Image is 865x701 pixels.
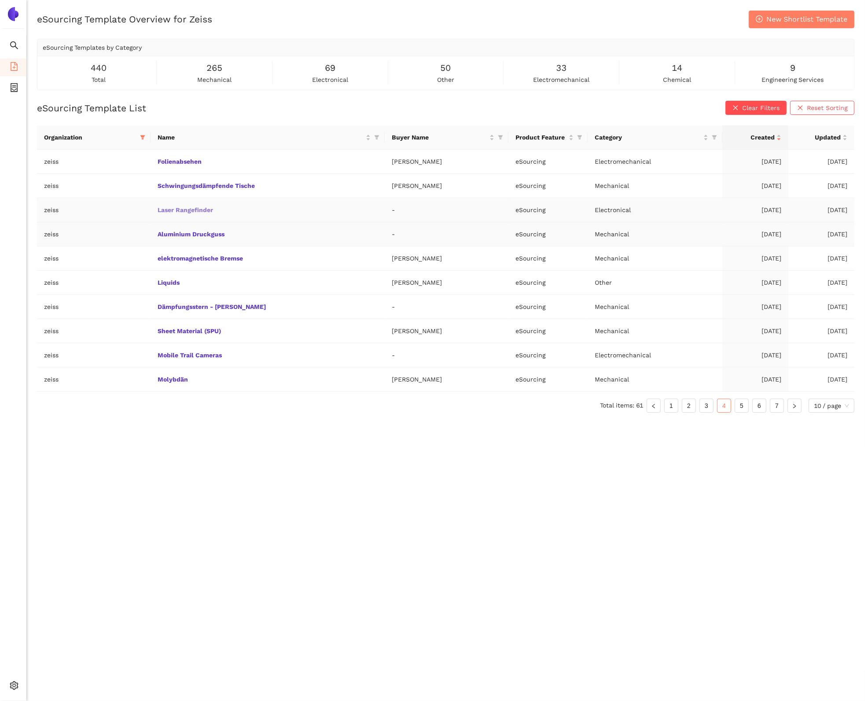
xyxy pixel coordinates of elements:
span: 440 [91,61,107,75]
td: [DATE] [722,295,788,319]
td: [DATE] [788,295,854,319]
span: Clear Filters [742,103,780,113]
a: 3 [700,399,713,412]
td: [DATE] [788,174,854,198]
td: [DATE] [722,246,788,271]
td: Mechanical [588,246,722,271]
a: 4 [718,399,731,412]
span: close [732,105,739,112]
td: [PERSON_NAME] [385,367,508,392]
span: eSourcing Templates by Category [43,44,142,51]
button: closeReset Sorting [790,101,854,115]
span: container [10,80,18,98]
img: Logo [6,7,20,21]
td: zeiss [37,174,151,198]
span: filter [498,135,503,140]
a: 7 [770,399,784,412]
td: Mechanical [588,367,722,392]
td: [PERSON_NAME] [385,246,508,271]
span: filter [374,135,379,140]
span: 33 [556,61,567,75]
span: Updated [795,132,841,142]
span: search [10,38,18,55]
span: engineering services [762,75,824,84]
span: Name [158,132,364,142]
th: this column's title is Buyer Name,this column is sortable [385,125,508,150]
td: eSourcing [508,222,588,246]
td: Mechanical [588,222,722,246]
h2: eSourcing Template List [37,102,146,114]
td: [DATE] [788,222,854,246]
td: [DATE] [788,319,854,343]
td: [DATE] [722,271,788,295]
button: plus-circleNew Shortlist Template [749,11,854,28]
li: Next Page [788,399,802,413]
th: this column's title is Product Feature,this column is sortable [508,125,588,150]
li: Previous Page [647,399,661,413]
td: [PERSON_NAME] [385,150,508,174]
span: 14 [672,61,682,75]
td: zeiss [37,198,151,222]
span: Buyer Name [392,132,488,142]
td: [PERSON_NAME] [385,174,508,198]
span: Product Feature [515,132,567,142]
td: zeiss [37,343,151,367]
li: 2 [682,399,696,413]
td: [DATE] [722,150,788,174]
td: zeiss [37,295,151,319]
div: Page Size [809,399,854,413]
td: Mechanical [588,174,722,198]
span: 9 [790,61,795,75]
td: eSourcing [508,367,588,392]
span: Category [595,132,702,142]
a: 2 [682,399,696,412]
h2: eSourcing Template Overview for Zeiss [37,13,212,26]
span: filter [496,131,505,144]
td: Mechanical [588,319,722,343]
td: [DATE] [722,319,788,343]
span: filter [710,131,719,144]
th: this column's title is Updated,this column is sortable [788,125,854,150]
td: [DATE] [788,271,854,295]
span: New Shortlist Template [766,14,847,25]
td: - [385,222,508,246]
span: setting [10,678,18,696]
span: close [797,105,803,112]
td: Electronical [588,198,722,222]
td: [DATE] [722,222,788,246]
span: filter [140,135,145,140]
td: zeiss [37,150,151,174]
td: [DATE] [722,174,788,198]
td: eSourcing [508,271,588,295]
td: - [385,198,508,222]
span: total [92,75,106,84]
td: - [385,343,508,367]
a: 1 [665,399,678,412]
td: [DATE] [788,246,854,271]
span: filter [575,131,584,144]
span: 10 / page [814,399,849,412]
td: eSourcing [508,295,588,319]
td: eSourcing [508,343,588,367]
span: 50 [441,61,451,75]
td: zeiss [37,222,151,246]
span: filter [577,135,582,140]
span: 69 [325,61,335,75]
span: electronical [312,75,348,84]
td: Other [588,271,722,295]
li: 7 [770,399,784,413]
td: eSourcing [508,198,588,222]
td: zeiss [37,271,151,295]
td: Electromechanical [588,150,722,174]
span: 265 [206,61,222,75]
td: [DATE] [788,367,854,392]
td: eSourcing [508,174,588,198]
a: 5 [735,399,748,412]
li: Total items: 61 [600,399,643,413]
span: plus-circle [756,15,763,24]
td: [DATE] [722,367,788,392]
span: right [792,404,797,409]
span: other [437,75,454,84]
td: [DATE] [788,198,854,222]
td: [PERSON_NAME] [385,319,508,343]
